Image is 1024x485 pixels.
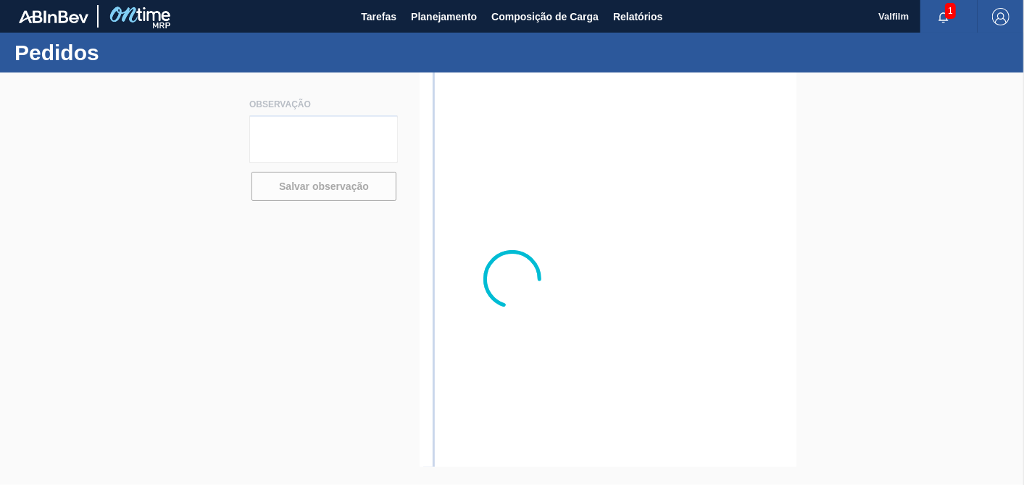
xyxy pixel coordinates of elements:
img: Logout [992,8,1010,25]
img: TNhmsLtSVTkK8tSr43FrP2fwEKptu5GPRR3wAAAABJRU5ErkJggg== [19,10,88,23]
button: Notificações [920,7,967,27]
span: Composição de Carga [491,8,599,25]
span: 1 [945,3,956,19]
h1: Pedidos [14,44,272,61]
span: Relatórios [613,8,662,25]
span: Planejamento [411,8,477,25]
span: Tarefas [361,8,396,25]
